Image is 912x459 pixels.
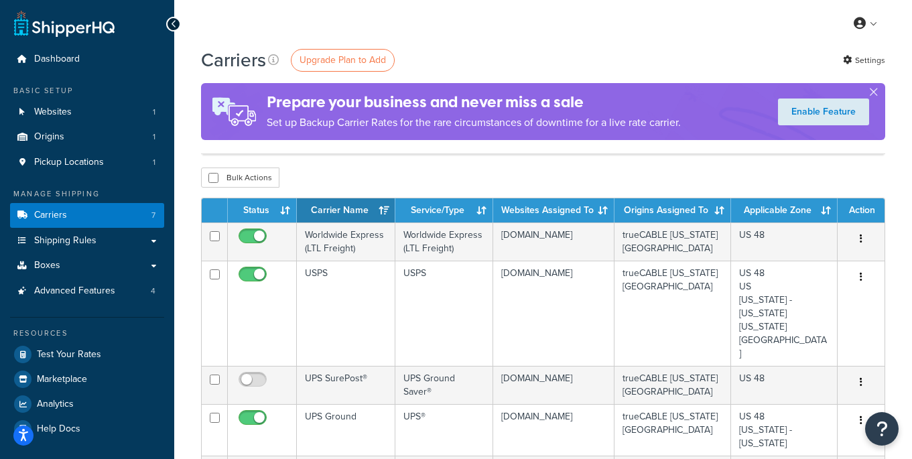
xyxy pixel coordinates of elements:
td: Worldwide Express (LTL Freight) [297,222,395,261]
span: Advanced Features [34,285,115,297]
button: Open Resource Center [865,412,899,446]
td: US 48 US [US_STATE] - [US_STATE] [US_STATE] [GEOGRAPHIC_DATA] [731,261,838,366]
td: UPS Ground Saver® [395,366,493,404]
span: 4 [151,285,155,297]
a: Boxes [10,253,164,278]
td: US 48 [731,222,838,261]
td: trueCABLE [US_STATE][GEOGRAPHIC_DATA] [614,222,731,261]
span: Marketplace [37,374,87,385]
th: Websites Assigned To: activate to sort column ascending [493,198,614,222]
td: UPS® [395,404,493,456]
a: Carriers 7 [10,203,164,228]
td: trueCABLE [US_STATE][GEOGRAPHIC_DATA] [614,404,731,456]
a: Upgrade Plan to Add [291,49,395,72]
td: USPS [395,261,493,366]
a: Shipping Rules [10,228,164,253]
p: Set up Backup Carrier Rates for the rare circumstances of downtime for a live rate carrier. [267,113,681,132]
th: Status: activate to sort column ascending [228,198,297,222]
div: Resources [10,328,164,339]
span: 1 [153,157,155,168]
span: Dashboard [34,54,80,65]
td: [DOMAIN_NAME] [493,404,614,456]
td: Worldwide Express (LTL Freight) [395,222,493,261]
a: Settings [843,51,885,70]
span: Pickup Locations [34,157,104,168]
span: Carriers [34,210,67,221]
span: 7 [151,210,155,221]
a: Test Your Rates [10,342,164,367]
a: Analytics [10,392,164,416]
a: ShipperHQ Home [14,10,115,37]
span: Test Your Rates [37,349,101,360]
div: Manage Shipping [10,188,164,200]
a: Enable Feature [778,99,869,125]
li: Carriers [10,203,164,228]
img: ad-rules-rateshop-fe6ec290ccb7230408bd80ed9643f0289d75e0ffd9eb532fc0e269fcd187b520.png [201,83,267,140]
a: Marketplace [10,367,164,391]
span: 1 [153,107,155,118]
td: trueCABLE [US_STATE][GEOGRAPHIC_DATA] [614,261,731,366]
th: Service/Type: activate to sort column ascending [395,198,493,222]
h4: Prepare your business and never miss a sale [267,91,681,113]
td: UPS SurePost® [297,366,395,404]
a: Origins 1 [10,125,164,149]
th: Origins Assigned To: activate to sort column ascending [614,198,731,222]
td: US 48 [US_STATE] - [US_STATE] [731,404,838,456]
h1: Carriers [201,47,266,73]
a: Websites 1 [10,100,164,125]
a: Dashboard [10,47,164,72]
span: Help Docs [37,423,80,435]
li: Origins [10,125,164,149]
a: Help Docs [10,417,164,441]
td: USPS [297,261,395,366]
span: Websites [34,107,72,118]
a: Pickup Locations 1 [10,150,164,175]
td: US 48 [731,366,838,404]
li: Websites [10,100,164,125]
th: Action [838,198,885,222]
td: UPS Ground [297,404,395,456]
th: Applicable Zone: activate to sort column ascending [731,198,838,222]
td: [DOMAIN_NAME] [493,261,614,366]
td: trueCABLE [US_STATE][GEOGRAPHIC_DATA] [614,366,731,404]
span: Analytics [37,399,74,410]
td: [DOMAIN_NAME] [493,222,614,261]
div: Basic Setup [10,85,164,96]
span: Upgrade Plan to Add [300,53,386,67]
button: Bulk Actions [201,168,279,188]
td: [DOMAIN_NAME] [493,366,614,404]
span: 1 [153,131,155,143]
span: Shipping Rules [34,235,96,247]
span: Boxes [34,260,60,271]
th: Carrier Name: activate to sort column ascending [297,198,395,222]
a: Advanced Features 4 [10,279,164,304]
span: Origins [34,131,64,143]
li: Pickup Locations [10,150,164,175]
li: Advanced Features [10,279,164,304]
